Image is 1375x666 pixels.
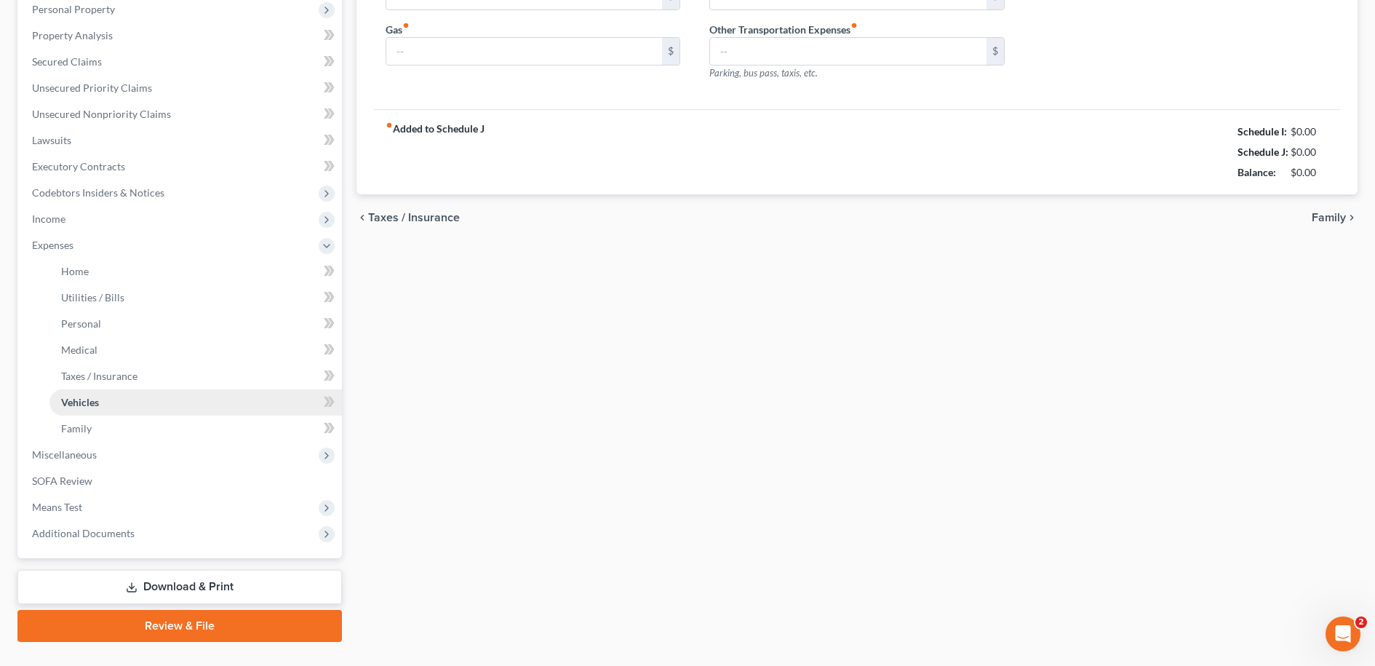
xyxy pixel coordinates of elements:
[61,422,92,435] span: Family
[386,122,485,183] strong: Added to Schedule J
[61,317,101,330] span: Personal
[49,311,342,337] a: Personal
[386,38,663,66] input: --
[32,134,71,146] span: Lawsuits
[32,82,152,94] span: Unsecured Priority Claims
[386,22,410,37] label: Gas
[17,610,342,642] a: Review & File
[20,23,342,49] a: Property Analysis
[709,22,858,37] label: Other Transportation Expenses
[20,127,342,154] a: Lawsuits
[61,370,137,382] span: Taxes / Insurance
[32,55,102,68] span: Secured Claims
[20,468,342,494] a: SOFA Review
[49,416,342,442] a: Family
[850,22,858,29] i: fiber_manual_record
[49,363,342,389] a: Taxes / Insurance
[49,337,342,363] a: Medical
[709,67,818,79] span: Parking, bus pass, taxis, etc.
[49,258,342,285] a: Home
[32,29,113,41] span: Property Analysis
[20,101,342,127] a: Unsecured Nonpriority Claims
[368,212,460,223] span: Taxes / Insurance
[1291,124,1329,139] div: $0.00
[1312,212,1358,223] button: Family chevron_right
[386,122,393,129] i: fiber_manual_record
[20,75,342,101] a: Unsecured Priority Claims
[1291,165,1329,180] div: $0.00
[1291,145,1329,159] div: $0.00
[356,212,460,223] button: chevron_left Taxes / Insurance
[49,285,342,311] a: Utilities / Bills
[32,527,135,539] span: Additional Documents
[32,448,97,461] span: Miscellaneous
[49,389,342,416] a: Vehicles
[356,212,368,223] i: chevron_left
[32,501,82,513] span: Means Test
[662,38,679,66] div: $
[61,291,124,304] span: Utilities / Bills
[32,160,125,173] span: Executory Contracts
[32,475,92,487] span: SOFA Review
[32,108,171,120] span: Unsecured Nonpriority Claims
[1312,212,1346,223] span: Family
[32,239,73,251] span: Expenses
[1237,166,1276,178] strong: Balance:
[20,154,342,180] a: Executory Contracts
[61,265,89,277] span: Home
[1237,125,1287,138] strong: Schedule I:
[710,38,987,66] input: --
[987,38,1004,66] div: $
[402,22,410,29] i: fiber_manual_record
[61,396,99,408] span: Vehicles
[20,49,342,75] a: Secured Claims
[1237,146,1288,158] strong: Schedule J:
[1355,617,1367,628] span: 2
[32,213,65,225] span: Income
[61,344,97,356] span: Medical
[17,570,342,604] a: Download & Print
[32,186,164,199] span: Codebtors Insiders & Notices
[1326,617,1360,651] iframe: Intercom live chat
[32,3,115,15] span: Personal Property
[1346,212,1358,223] i: chevron_right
